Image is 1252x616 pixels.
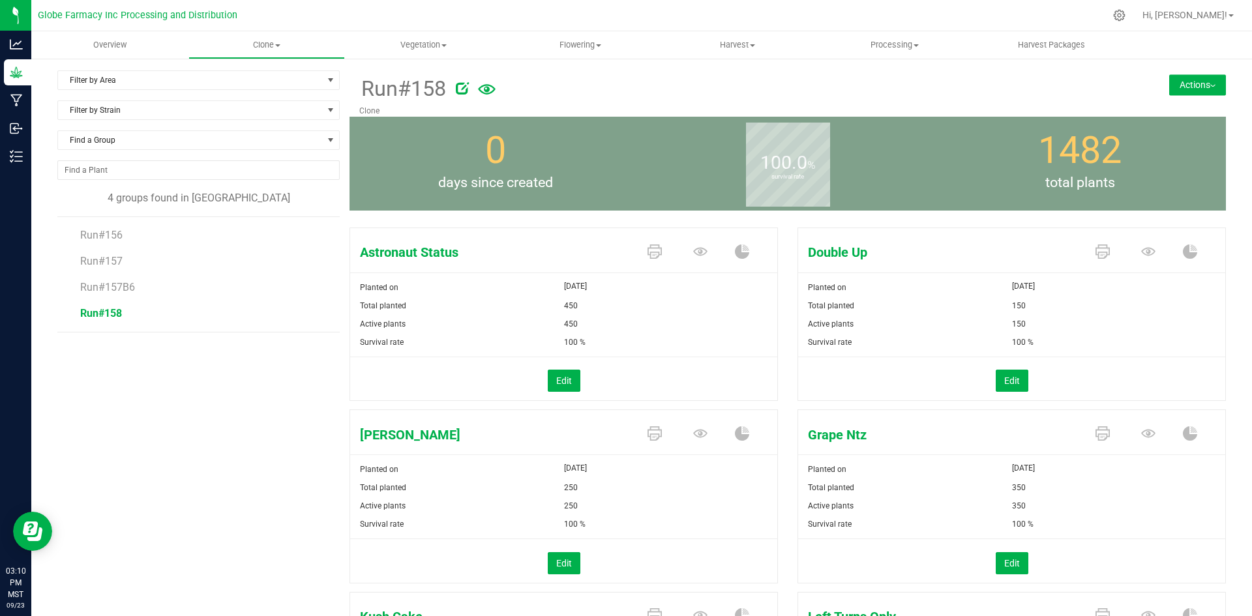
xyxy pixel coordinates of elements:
[58,101,323,119] span: Filter by Strain
[1012,515,1034,533] span: 100 %
[57,190,340,206] div: 4 groups found in [GEOGRAPHIC_DATA]
[996,552,1028,574] button: Edit
[564,478,578,497] span: 250
[10,38,23,51] inline-svg: Analytics
[58,161,339,179] input: NO DATA FOUND
[564,315,578,333] span: 450
[1012,460,1035,476] span: [DATE]
[6,600,25,610] p: 09/23
[816,39,972,51] span: Processing
[10,122,23,135] inline-svg: Inbound
[1012,478,1026,497] span: 350
[485,128,506,172] span: 0
[746,119,830,235] b: survival rate
[1012,297,1026,315] span: 150
[58,71,323,89] span: Filter by Area
[323,71,339,89] span: select
[502,31,659,59] a: Flowering
[189,39,345,51] span: Clone
[808,465,846,474] span: Planted on
[564,278,587,294] span: [DATE]
[503,39,659,51] span: Flowering
[359,117,632,211] group-info-box: Days since created
[548,552,580,574] button: Edit
[808,283,846,292] span: Planted on
[360,501,406,510] span: Active plants
[360,283,398,292] span: Planted on
[973,31,1130,59] a: Harvest Packages
[944,117,1216,211] group-info-box: Total number of plants
[996,370,1028,392] button: Edit
[360,301,406,310] span: Total planted
[76,39,144,51] span: Overview
[808,338,852,347] span: Survival rate
[1012,315,1026,333] span: 150
[564,497,578,515] span: 250
[1012,333,1034,351] span: 100 %
[1012,497,1026,515] span: 350
[31,31,188,59] a: Overview
[350,242,634,262] span: Astronaut Status
[798,242,1082,262] span: Double Up
[80,229,123,241] span: Run#156
[808,319,854,329] span: Active plants
[13,512,52,551] iframe: Resource center
[564,515,586,533] span: 100 %
[360,319,406,329] span: Active plants
[1038,128,1122,172] span: 1482
[808,301,854,310] span: Total planted
[10,94,23,107] inline-svg: Manufacturing
[934,173,1226,194] span: total plants
[350,173,642,194] span: days since created
[564,333,586,351] span: 100 %
[345,31,502,59] a: Vegetation
[10,66,23,79] inline-svg: Grow
[80,307,122,319] span: Run#158
[188,31,346,59] a: Clone
[651,117,924,211] group-info-box: Survival rate
[360,483,406,492] span: Total planted
[6,565,25,600] p: 03:10 PM MST
[1111,9,1127,22] div: Manage settings
[564,297,578,315] span: 450
[1000,39,1103,51] span: Harvest Packages
[808,501,854,510] span: Active plants
[58,131,323,149] span: Find a Group
[359,73,446,105] span: Run#158
[10,150,23,163] inline-svg: Inventory
[659,31,816,59] a: Harvest
[816,31,973,59] a: Processing
[38,10,237,21] span: Globe Farmacy Inc Processing and Distribution
[798,425,1082,445] span: Grape Ntz
[80,281,135,293] span: Run#157B6
[1142,10,1227,20] span: Hi, [PERSON_NAME]!
[360,465,398,474] span: Planted on
[1169,74,1226,95] button: Actions
[1012,278,1035,294] span: [DATE]
[80,255,123,267] span: Run#157
[548,370,580,392] button: Edit
[359,105,1070,117] p: Clone
[808,520,852,529] span: Survival rate
[346,39,501,51] span: Vegetation
[350,425,634,445] span: Dulce de Uva
[564,460,587,476] span: [DATE]
[360,520,404,529] span: Survival rate
[808,483,854,492] span: Total planted
[660,39,816,51] span: Harvest
[360,338,404,347] span: Survival rate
